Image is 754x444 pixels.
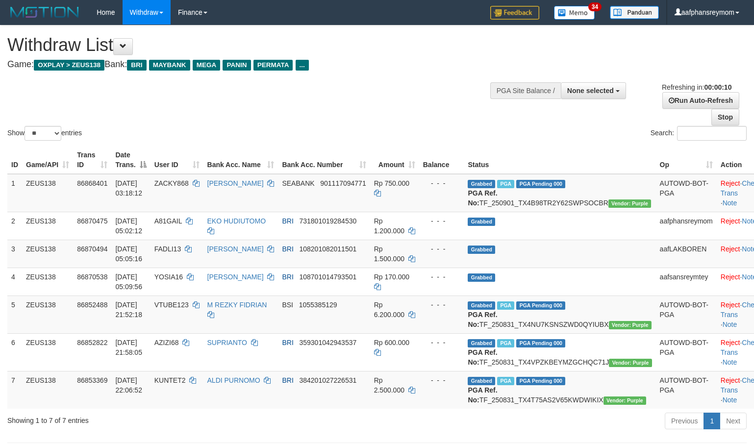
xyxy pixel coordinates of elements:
[464,146,655,174] th: Status
[77,179,107,187] span: 86868401
[223,60,251,71] span: PANIN
[22,333,73,371] td: ZEUS138
[662,92,739,109] a: Run Auto-Refresh
[374,273,409,281] span: Rp 170.000
[423,272,460,282] div: - - -
[282,376,293,384] span: BRI
[115,179,142,197] span: [DATE] 03:18:12
[7,60,493,70] h4: Game: Bank:
[154,339,179,346] span: AZIZI68
[299,217,356,225] span: Copy 731801019284530 to clipboard
[723,321,737,328] a: Note
[149,60,190,71] span: MAYBANK
[296,60,309,71] span: ...
[656,371,717,409] td: AUTOWD-BOT-PGA
[7,212,22,240] td: 2
[299,273,356,281] span: Copy 108701014793501 to clipboard
[207,301,267,309] a: M REZKY FIDRIAN
[497,377,514,385] span: Marked by aaftrukkakada
[154,376,186,384] span: KUNTET2
[554,6,595,20] img: Button%20Memo.svg
[282,179,314,187] span: SEABANK
[7,371,22,409] td: 7
[468,246,495,254] span: Grabbed
[656,296,717,333] td: AUTOWD-BOT-PGA
[207,217,266,225] a: EKO HUDIUTOMO
[721,376,740,384] a: Reject
[721,217,740,225] a: Reject
[282,217,293,225] span: BRI
[207,179,264,187] a: [PERSON_NAME]
[603,396,646,405] span: Vendor URL: https://trx4.1velocity.biz
[721,179,740,187] a: Reject
[299,301,337,309] span: Copy 1055385129 to clipboard
[656,268,717,296] td: aafsansreymtey
[490,6,539,20] img: Feedback.jpg
[115,273,142,291] span: [DATE] 05:09:56
[468,218,495,226] span: Grabbed
[423,178,460,188] div: - - -
[7,35,493,55] h1: Withdraw List
[22,212,73,240] td: ZEUS138
[207,339,247,346] a: SUPRIANTO
[22,174,73,212] td: ZEUS138
[299,376,356,384] span: Copy 384201027226531 to clipboard
[374,301,404,319] span: Rp 6.200.000
[111,146,150,174] th: Date Trans.: activate to sort column descending
[151,146,203,174] th: User ID: activate to sort column ascending
[423,375,460,385] div: - - -
[278,146,370,174] th: Bank Acc. Number: activate to sort column ascending
[299,245,356,253] span: Copy 108201082011501 to clipboard
[468,273,495,282] span: Grabbed
[704,413,720,429] a: 1
[22,146,73,174] th: Game/API: activate to sort column ascending
[561,82,626,99] button: None selected
[656,174,717,212] td: AUTOWD-BOT-PGA
[423,300,460,310] div: - - -
[7,412,307,425] div: Showing 1 to 7 of 7 entries
[374,245,404,263] span: Rp 1.500.000
[154,301,189,309] span: VTUBE123
[721,339,740,346] a: Reject
[497,180,514,188] span: Marked by aaftrukkakada
[203,146,278,174] th: Bank Acc. Name: activate to sort column ascending
[656,333,717,371] td: AUTOWD-BOT-PGA
[77,217,107,225] span: 86870475
[711,109,739,125] a: Stop
[22,296,73,333] td: ZEUS138
[567,87,614,95] span: None selected
[22,240,73,268] td: ZEUS138
[468,311,497,328] b: PGA Ref. No:
[77,273,107,281] span: 86870538
[468,377,495,385] span: Grabbed
[374,217,404,235] span: Rp 1.200.000
[77,245,107,253] span: 86870494
[115,339,142,356] span: [DATE] 21:58:05
[516,339,565,347] span: PGA Pending
[207,245,264,253] a: [PERSON_NAME]
[154,245,181,253] span: FADLI13
[7,174,22,212] td: 1
[656,146,717,174] th: Op: activate to sort column ascending
[193,60,221,71] span: MEGA
[423,216,460,226] div: - - -
[282,301,293,309] span: BSI
[207,273,264,281] a: [PERSON_NAME]
[253,60,293,71] span: PERMATA
[608,199,651,208] span: Vendor URL: https://trx4.1velocity.biz
[723,396,737,404] a: Note
[464,174,655,212] td: TF_250901_TX4B98TR2Y62SWPSOCBR
[497,301,514,310] span: Marked by aafsolysreylen
[374,179,409,187] span: Rp 750.000
[468,180,495,188] span: Grabbed
[490,82,561,99] div: PGA Site Balance /
[423,244,460,254] div: - - -
[723,358,737,366] a: Note
[516,180,565,188] span: PGA Pending
[73,146,111,174] th: Trans ID: activate to sort column ascending
[723,199,737,207] a: Note
[656,240,717,268] td: aafLAKBOREN
[720,413,747,429] a: Next
[468,339,495,347] span: Grabbed
[609,321,652,329] span: Vendor URL: https://trx4.1velocity.biz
